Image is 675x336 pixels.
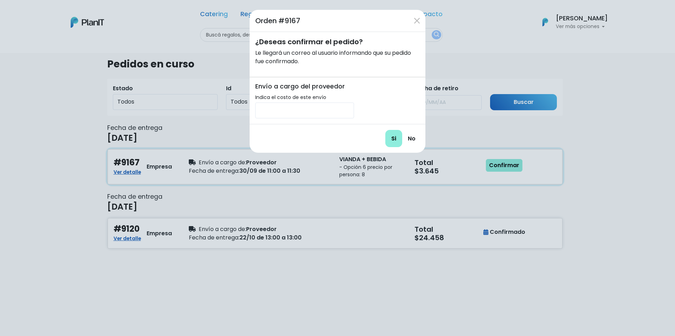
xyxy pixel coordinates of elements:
[36,7,101,20] div: ¿Necesitás ayuda?
[255,49,420,66] p: Le llegará un correo al usuario informando que su pedido fue confirmado.
[411,15,423,26] button: Close
[385,130,402,147] input: Si
[255,38,420,46] h5: ¿Deseas confirmar el pedido?
[255,94,326,101] label: Indica el costo de este envío
[404,130,420,147] a: No
[255,83,354,90] h6: Envío a cargo del proveedor
[255,15,300,26] h5: Orden #9167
